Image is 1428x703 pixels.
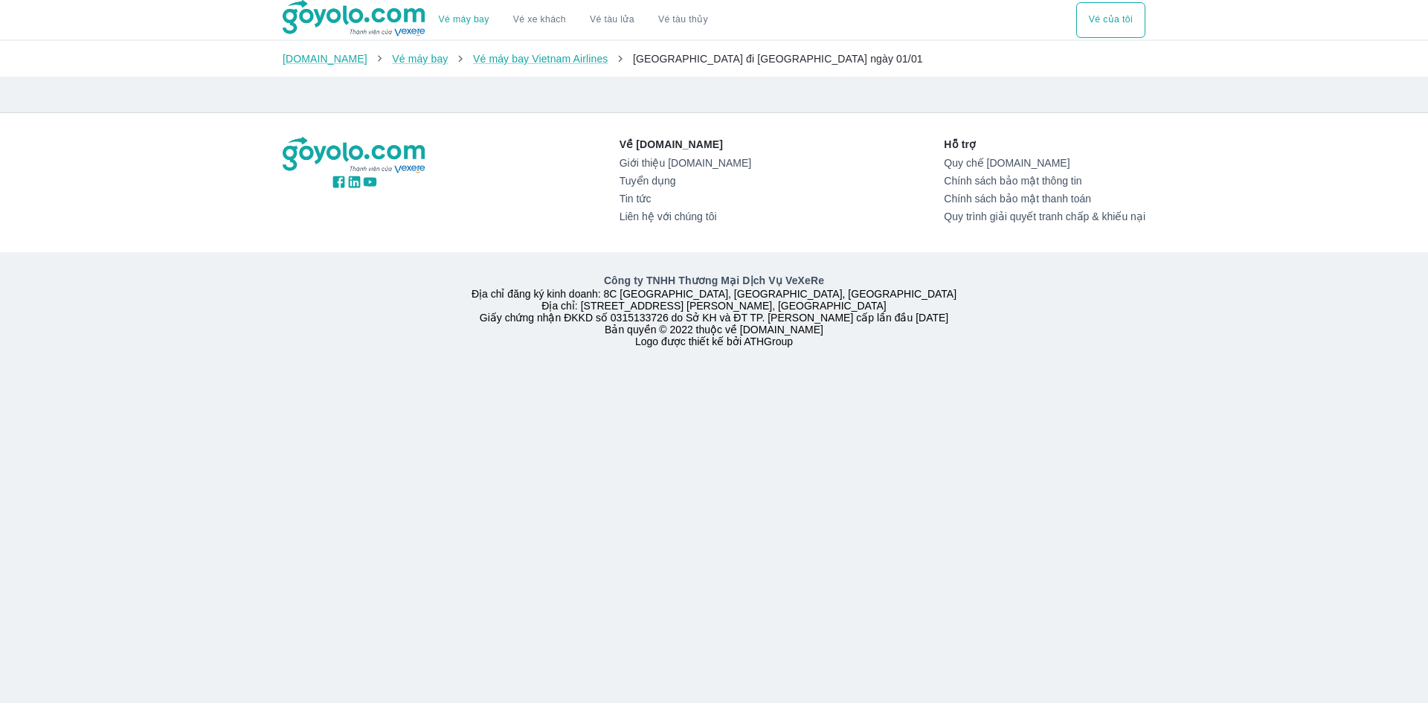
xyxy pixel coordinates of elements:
a: Tuyển dụng [620,175,751,187]
button: Vé của tôi [1076,2,1145,38]
a: Liên hệ với chúng tôi [620,211,751,222]
a: Vé tàu lửa [578,2,646,38]
a: Chính sách bảo mật thông tin [944,175,1145,187]
div: choose transportation mode [1076,2,1145,38]
button: Vé tàu thủy [646,2,720,38]
a: Vé máy bay [392,53,448,65]
a: Vé máy bay Vietnam Airlines [473,53,608,65]
p: Về [DOMAIN_NAME] [620,137,751,152]
a: Quy trình giải quyết tranh chấp & khiếu nại [944,211,1145,222]
a: Chính sách bảo mật thanh toán [944,193,1145,205]
a: Tin tức [620,193,751,205]
a: [DOMAIN_NAME] [283,53,367,65]
nav: breadcrumb [283,51,1145,66]
img: logo [283,137,427,174]
a: Quy chế [DOMAIN_NAME] [944,157,1145,169]
a: Vé máy bay [439,14,489,25]
p: Hỗ trợ [944,137,1145,152]
div: Địa chỉ đăng ký kinh doanh: 8C [GEOGRAPHIC_DATA], [GEOGRAPHIC_DATA], [GEOGRAPHIC_DATA] Địa chỉ: [... [274,273,1154,347]
div: choose transportation mode [427,2,720,38]
span: [GEOGRAPHIC_DATA] đi [GEOGRAPHIC_DATA] ngày 01/01 [633,53,923,65]
a: Giới thiệu [DOMAIN_NAME] [620,157,751,169]
p: Công ty TNHH Thương Mại Dịch Vụ VeXeRe [286,273,1142,288]
a: Vé xe khách [513,14,566,25]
